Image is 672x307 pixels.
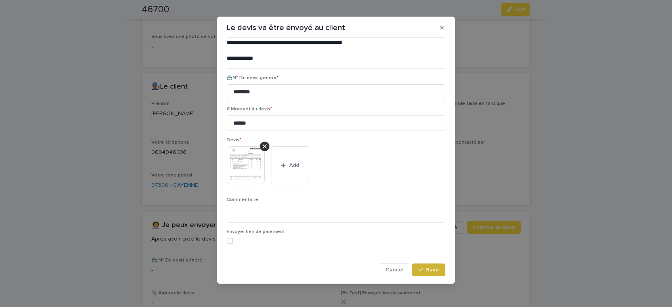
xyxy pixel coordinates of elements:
span: Cancel [386,267,403,273]
p: Le devis va être envoyé au client [227,23,345,32]
span: Devis [227,138,241,142]
span: 📇N° Du devis généré [227,76,279,80]
button: Cancel [379,263,410,276]
button: Add [271,146,309,184]
span: Commentaire [227,197,258,202]
span: Add [289,163,299,168]
span: € Montant du devis [227,107,272,112]
button: Save [412,263,445,276]
span: Envoyer lien de paiement [227,229,285,234]
span: Save [426,267,439,273]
